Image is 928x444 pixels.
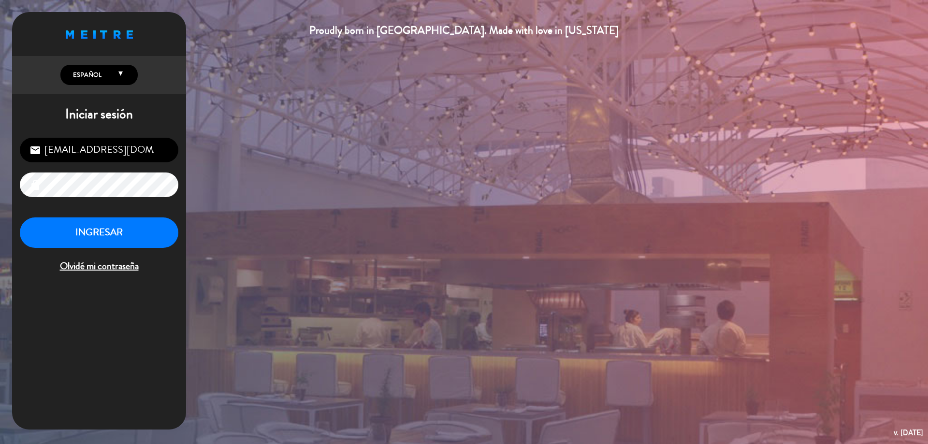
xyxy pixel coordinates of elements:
button: INGRESAR [20,217,178,248]
span: Olvidé mi contraseña [20,258,178,274]
i: lock [29,179,41,191]
span: Español [71,70,101,80]
input: Correo Electrónico [20,138,178,162]
div: v. [DATE] [894,426,923,439]
i: email [29,144,41,156]
h1: Iniciar sesión [12,106,186,123]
